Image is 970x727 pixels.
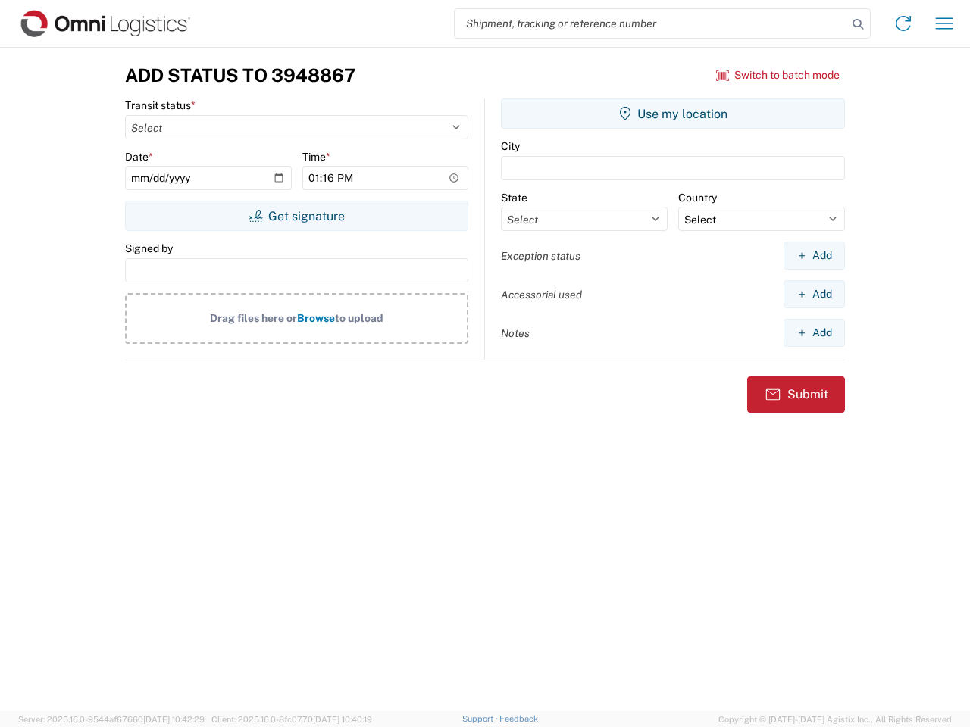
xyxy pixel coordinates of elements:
[501,191,527,204] label: State
[462,714,500,723] a: Support
[211,715,372,724] span: Client: 2025.16.0-8fc0770
[125,150,153,164] label: Date
[210,312,297,324] span: Drag files here or
[455,9,847,38] input: Shipment, tracking or reference number
[718,713,952,726] span: Copyright © [DATE]-[DATE] Agistix Inc., All Rights Reserved
[716,63,840,88] button: Switch to batch mode
[297,312,335,324] span: Browse
[335,312,383,324] span: to upload
[501,98,845,129] button: Use my location
[784,319,845,347] button: Add
[678,191,717,204] label: Country
[501,326,530,340] label: Notes
[784,280,845,308] button: Add
[501,288,582,301] label: Accessorial used
[143,715,205,724] span: [DATE] 10:42:29
[125,201,468,231] button: Get signature
[125,64,355,86] h3: Add Status to 3948867
[501,139,520,153] label: City
[125,98,196,112] label: Transit status
[313,715,372,724] span: [DATE] 10:40:19
[499,714,538,723] a: Feedback
[18,715,205,724] span: Server: 2025.16.0-9544af67660
[784,242,845,270] button: Add
[302,150,330,164] label: Time
[125,242,173,255] label: Signed by
[501,249,580,263] label: Exception status
[747,376,845,413] button: Submit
